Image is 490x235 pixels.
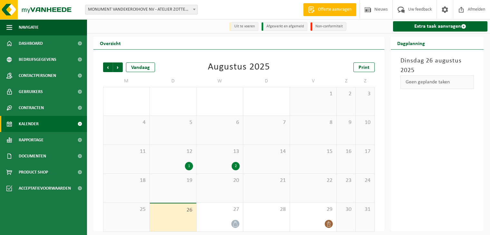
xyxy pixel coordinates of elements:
[340,119,352,126] span: 9
[340,206,352,213] span: 30
[246,148,286,155] span: 14
[400,75,474,89] div: Geen geplande taken
[200,206,240,213] span: 27
[359,90,371,98] span: 3
[303,3,356,16] a: Offerte aanvragen
[19,84,43,100] span: Gebruikers
[246,119,286,126] span: 7
[393,21,487,32] a: Extra taak aanvragen
[359,177,371,184] span: 24
[107,177,146,184] span: 18
[200,119,240,126] span: 6
[293,119,333,126] span: 8
[150,75,197,87] td: D
[293,148,333,155] span: 15
[103,75,150,87] td: M
[359,65,370,70] span: Print
[293,177,333,184] span: 22
[19,100,44,116] span: Contracten
[153,119,193,126] span: 5
[290,75,337,87] td: V
[153,207,193,214] span: 26
[103,62,113,72] span: Vorige
[19,164,48,180] span: Product Shop
[246,177,286,184] span: 21
[85,5,198,14] span: MONUMENT VANDEKERCKHOVE NV - ATELIER ZOTTEGEM - ZOTTEGEM
[359,206,371,213] span: 31
[340,148,352,155] span: 16
[19,35,43,52] span: Dashboard
[113,62,123,72] span: Volgende
[208,62,270,72] div: Augustus 2025
[293,90,333,98] span: 1
[391,37,431,49] h2: Dagplanning
[293,206,333,213] span: 29
[359,148,371,155] span: 17
[246,206,286,213] span: 28
[19,19,39,35] span: Navigatie
[197,75,243,87] td: W
[262,22,307,31] li: Afgewerkt en afgemeld
[229,22,258,31] li: Uit te voeren
[353,62,375,72] a: Print
[19,132,43,148] span: Rapportage
[340,177,352,184] span: 23
[153,177,193,184] span: 19
[19,180,71,196] span: Acceptatievoorwaarden
[243,75,290,87] td: D
[400,56,474,75] h3: Dinsdag 26 augustus 2025
[356,75,375,87] td: Z
[19,148,46,164] span: Documenten
[107,148,146,155] span: 11
[19,116,39,132] span: Kalender
[107,206,146,213] span: 25
[93,37,127,49] h2: Overzicht
[153,148,193,155] span: 12
[232,162,240,170] div: 2
[359,119,371,126] span: 10
[85,5,197,14] span: MONUMENT VANDEKERCKHOVE NV - ATELIER ZOTTEGEM - ZOTTEGEM
[126,62,155,72] div: Vandaag
[185,162,193,170] div: 1
[316,6,353,13] span: Offerte aanvragen
[340,90,352,98] span: 2
[107,119,146,126] span: 4
[311,22,346,31] li: Non-conformiteit
[200,177,240,184] span: 20
[200,148,240,155] span: 13
[337,75,356,87] td: Z
[19,52,56,68] span: Bedrijfsgegevens
[19,68,56,84] span: Contactpersonen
